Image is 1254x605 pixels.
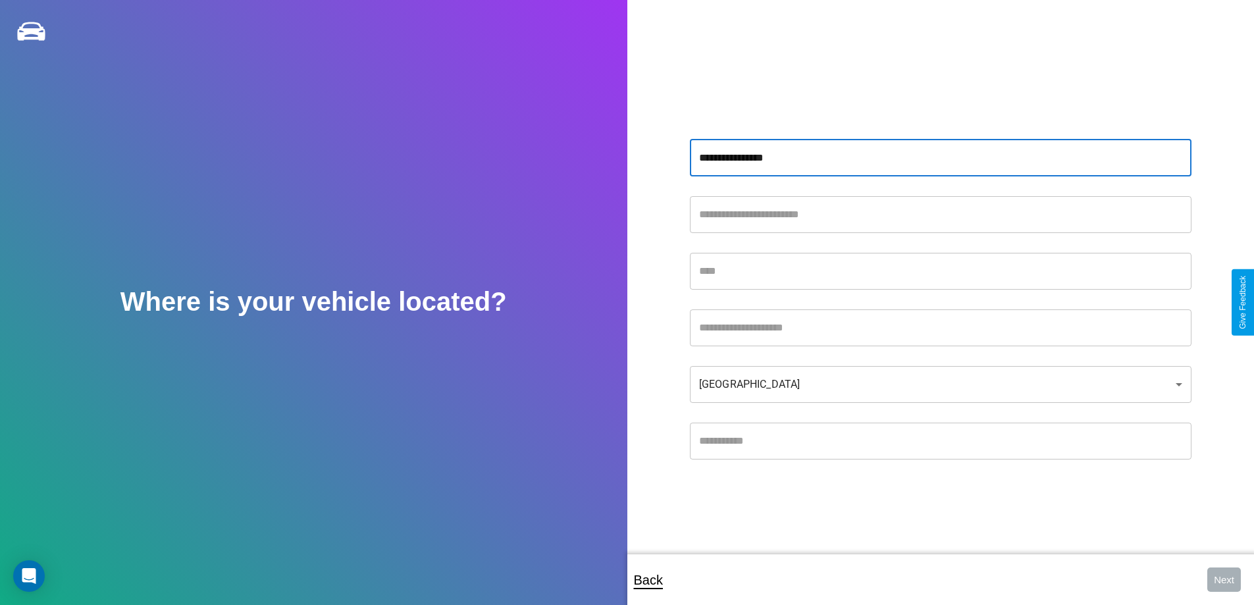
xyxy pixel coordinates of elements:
[1207,567,1241,592] button: Next
[690,366,1191,403] div: [GEOGRAPHIC_DATA]
[634,568,663,592] p: Back
[1238,276,1247,329] div: Give Feedback
[120,287,507,317] h2: Where is your vehicle located?
[13,560,45,592] div: Open Intercom Messenger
